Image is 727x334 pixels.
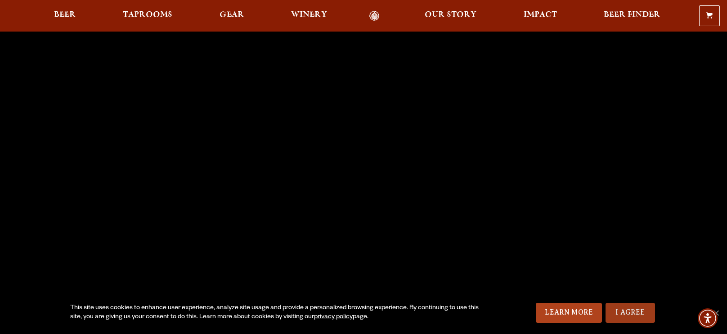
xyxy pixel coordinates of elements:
[285,11,333,21] a: Winery
[524,11,557,18] span: Impact
[291,11,327,18] span: Winery
[518,11,563,21] a: Impact
[536,303,602,323] a: Learn More
[357,11,391,21] a: Odell Home
[214,11,250,21] a: Gear
[70,304,480,322] div: This site uses cookies to enhance user experience, analyze site usage and provide a personalized ...
[220,11,244,18] span: Gear
[698,308,718,328] div: Accessibility Menu
[604,11,660,18] span: Beer Finder
[48,11,82,21] a: Beer
[117,11,178,21] a: Taprooms
[425,11,476,18] span: Our Story
[598,11,666,21] a: Beer Finder
[606,303,655,323] a: I Agree
[314,314,353,321] a: privacy policy
[54,11,76,18] span: Beer
[123,11,172,18] span: Taprooms
[419,11,482,21] a: Our Story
